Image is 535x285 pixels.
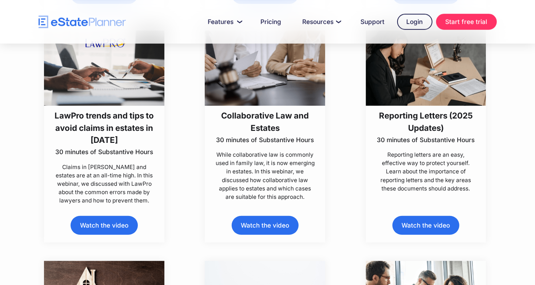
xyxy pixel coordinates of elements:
[39,16,126,28] a: home
[44,31,164,205] a: LawPro trends and tips to avoid claims in estates in [DATE]30 minutes of Substantive HoursClaims ...
[54,148,155,156] p: 30 minutes of Substantive Hours
[252,15,290,29] a: Pricing
[215,150,315,201] p: While collaborative law is commonly used in family law, it is now emerging in estates. In this we...
[199,15,248,29] a: Features
[205,31,325,201] a: Collaborative Law and Estates30 minutes of Substantive HoursWhile collaborative law is commonly u...
[376,109,476,134] h3: Reporting Letters (2025 Updates)
[376,150,476,193] p: Reporting letters are an easy, effective way to protect yourself. Learn about the importance of r...
[215,109,315,134] h3: Collaborative Law and Estates
[392,216,459,234] a: Watch the video
[436,14,497,30] a: Start free trial
[397,14,432,30] a: Login
[366,31,486,193] a: Reporting Letters (2025 Updates)30 minutes of Substantive HoursReporting letters are an easy, eff...
[215,136,315,144] p: 30 minutes of Substantive Hours
[54,163,155,205] p: Claims in [PERSON_NAME] and estates are at an all-time high. In this webinar, we discussed with L...
[376,136,476,144] p: 30 minutes of Substantive Hours
[71,216,137,234] a: Watch the video
[232,216,299,234] a: Watch the video
[352,15,394,29] a: Support
[54,109,155,146] h3: LawPro trends and tips to avoid claims in estates in [DATE]
[294,15,348,29] a: Resources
